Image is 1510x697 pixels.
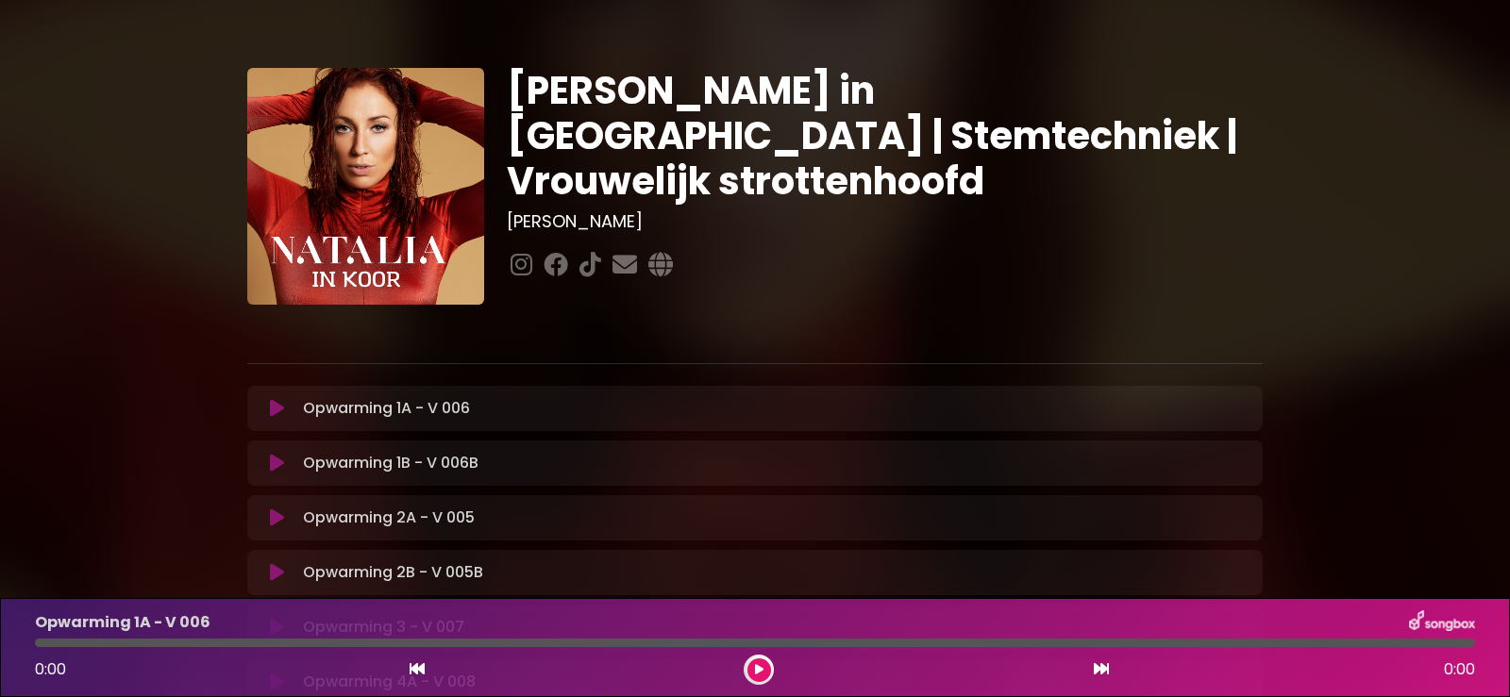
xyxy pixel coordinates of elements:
[1444,658,1475,681] span: 0:00
[303,397,470,420] p: Opwarming 1A - V 006
[507,68,1263,204] h1: [PERSON_NAME] in [GEOGRAPHIC_DATA] | Stemtechniek | Vrouwelijk strottenhoofd
[303,452,478,474] p: Opwarming 1B - V 006B
[507,211,1263,232] h3: [PERSON_NAME]
[303,561,483,584] p: Opwarming 2B - V 005B
[35,611,210,634] p: Opwarming 1A - V 006
[247,68,484,305] img: YTVS25JmS9CLUqXqkEhs
[1409,610,1475,635] img: songbox-logo-white.png
[303,506,475,529] p: Opwarming 2A - V 005
[35,658,66,680] span: 0:00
